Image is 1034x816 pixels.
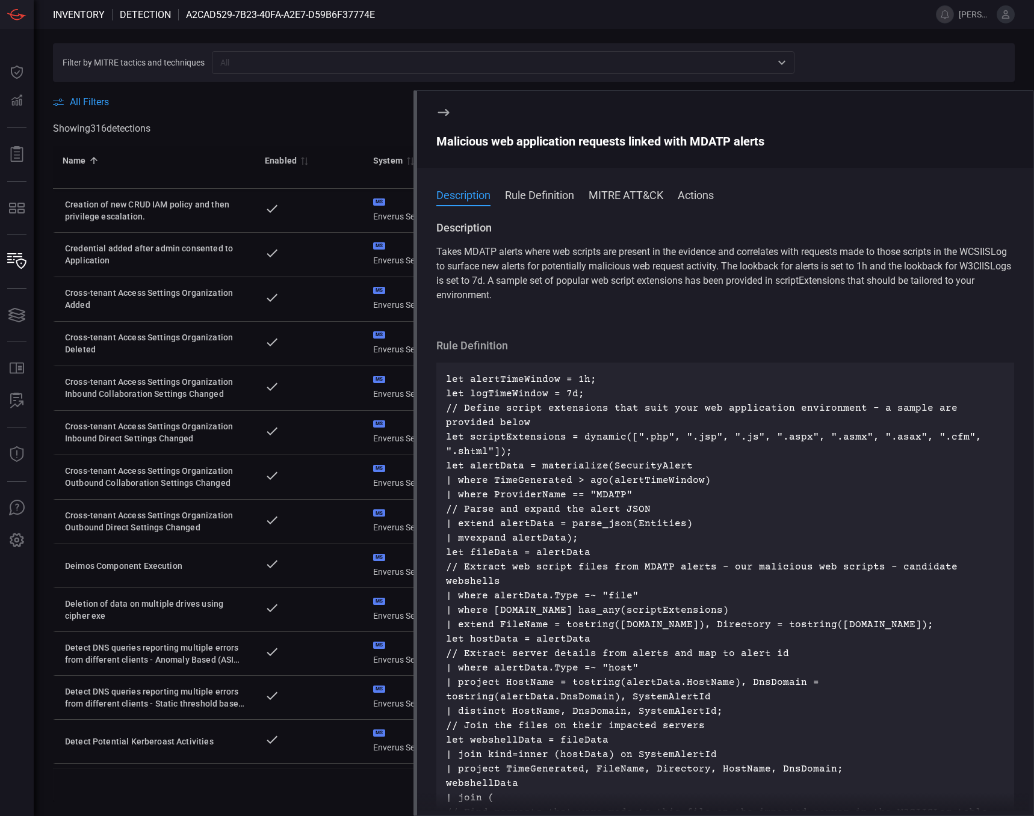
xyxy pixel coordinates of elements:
[373,153,403,168] div: System
[373,287,462,311] div: Enverus Sentinel
[373,376,385,383] div: MS
[63,153,86,168] div: Name
[63,58,205,67] span: Filter by MITRE tactics and techniques
[373,729,385,737] div: MS
[65,642,246,666] div: Detect DNS queries reporting multiple errors from different clients - Anomaly Based (ASIM DNS Sol...
[65,331,246,355] div: Cross-tenant Access Settings Organization Deleted
[65,598,246,622] div: Deletion of data on multiple drives using cipher exe
[373,465,462,489] div: Enverus Sentinel
[2,140,31,169] button: Reports
[678,187,714,201] button: Actions
[773,54,790,71] button: Open
[373,198,385,206] div: MS
[373,598,385,605] div: MS
[436,245,1014,302] p: Takes MDATP alerts where web scripts are present in the evidence and correlates with requests mad...
[65,198,246,222] div: Creation of new CRUD IAM policy and then privilege escalation.
[436,339,1014,353] div: Rule Definition
[215,55,771,70] input: All
[297,155,311,166] span: Sort by Enabled descending
[53,123,150,134] span: Showing 316 detection s
[589,187,663,201] button: MITRE ATT&CK
[2,58,31,87] button: Dashboard
[373,642,385,649] div: MS
[505,187,574,201] button: Rule Definition
[373,242,385,250] div: MS
[373,376,462,400] div: Enverus Sentinel
[436,221,1014,235] div: Description
[265,153,297,168] div: Enabled
[65,509,246,533] div: Cross-tenant Access Settings Organization Outbound Direct Settings Changed
[70,96,109,108] span: All Filters
[373,509,385,517] div: MS
[373,554,462,578] div: Enverus Sentinel
[373,420,385,428] div: MS
[53,96,109,108] button: All Filters
[2,194,31,222] button: MITRE - Detection Posture
[65,287,246,311] div: Cross-tenant Access Settings Organization Added
[373,686,462,710] div: Enverus Sentinel
[65,735,246,747] div: Detect Potential Kerberoast Activities
[2,526,31,555] button: Preferences
[373,420,462,444] div: Enverus Sentinel
[2,354,31,383] button: Rule Catalog
[373,729,462,753] div: Enverus Sentinel
[403,155,417,166] span: Sort by System ascending
[373,287,385,294] div: MS
[65,242,246,266] div: Credential added after admin consented to Application
[373,242,462,266] div: Enverus Sentinel
[2,494,31,523] button: Ask Us A Question
[65,420,246,444] div: Cross-tenant Access Settings Organization Inbound Direct Settings Changed
[436,134,1014,149] div: Malicious web application requests linked with MDATP alerts
[373,686,385,693] div: MS
[186,9,375,20] span: A2cad529-7b23-40fa-a2e7-d59b6f37774e
[86,155,101,166] span: Sorted by Name ascending
[436,187,491,201] button: Description
[373,598,462,622] div: Enverus Sentinel
[373,198,462,222] div: Enverus Sentinel
[373,331,462,355] div: Enverus Sentinel
[373,554,385,561] div: MS
[2,247,31,276] button: Inventory
[2,87,31,115] button: Detections
[120,9,171,20] span: Detection
[373,331,385,339] div: MS
[65,686,246,710] div: Detect DNS queries reporting multiple errors from different clients - Static threshold based (ASI...
[2,387,31,416] button: ALERT ANALYSIS
[373,465,385,472] div: MS
[65,560,246,572] div: Deimos Component Execution
[959,10,992,19] span: [PERSON_NAME].[PERSON_NAME]
[65,465,246,489] div: Cross-tenant Access Settings Organization Outbound Collaboration Settings Changed
[2,301,31,330] button: Cards
[65,376,246,400] div: Cross-tenant Access Settings Organization Inbound Collaboration Settings Changed
[373,642,462,666] div: Enverus Sentinel
[53,9,105,20] span: Inventory
[2,440,31,469] button: Threat Intelligence
[373,509,462,533] div: Enverus Sentinel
